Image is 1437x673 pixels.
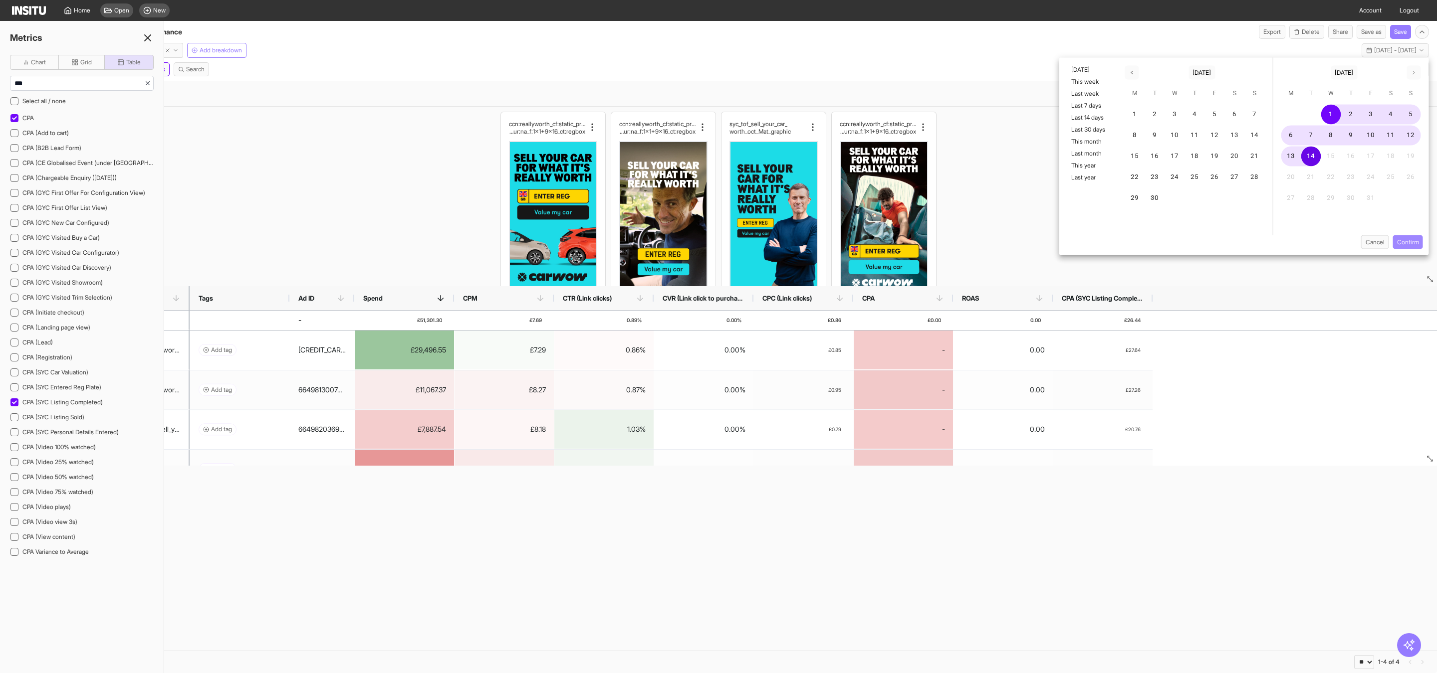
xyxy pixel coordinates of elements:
[22,114,34,122] span: CPA
[298,459,346,479] div: 6649820369241
[554,286,654,310] div: CTR (Link clicks)
[1145,188,1165,208] button: 30
[22,279,103,286] span: CPA (GYC Visited Showroom)
[22,264,111,271] span: CPA (GYC Visited Car Discovery)
[22,174,117,181] span: CPA (Chargeable Enquiry ([DATE]))
[853,286,953,310] div: CPA
[762,294,812,302] span: CPC (Link clicks)
[726,311,741,330] span: 0.00%
[174,62,209,76] button: Search
[22,488,93,496] span: CPA (Video 75% watched)
[619,120,696,128] h2: ccn:reallyworth_cf:static_prs:matt_cta:getquote_ms
[355,370,454,409] div: £11,067.37
[1381,105,1401,125] button: 4
[199,423,237,435] button: Add tag
[1165,147,1185,167] button: 17
[1065,124,1111,136] button: Last 30 days
[298,380,346,400] div: 6649813007441
[954,331,1053,369] div: 0.00
[1145,147,1165,167] button: 16
[22,234,100,242] span: CPA (GYC Visited Buy a Car)
[454,286,554,310] div: CPM
[22,309,84,316] span: CPA (Initiate checkout)
[10,55,59,70] button: Chart
[1125,459,1141,479] span: £32.76
[22,548,89,556] span: CPA Variance to Average
[1225,147,1245,167] button: 20
[1245,147,1265,167] button: 21
[22,473,94,481] span: CPA (Video 50% watched)
[211,425,232,433] span: Add tag
[509,120,585,135] div: ccn:reallyworth_cf:static_prs:none_cta:getquote_msg:value_hk:valuemycar_dur:na_f:1x1+9x16_ct:regbox
[199,344,237,356] button: Add tag
[509,128,585,135] h2: g:value_hk:valuemycar_dur:na_f:1x1+9x16_ct:regbox
[1165,105,1185,125] button: 3
[729,128,791,135] h2: worth_oct_Mat_graphic
[619,120,696,135] div: ccn:reallyworth_cf:static_prs:matt_cta:getquote_msg:value_hk:valuemycar_dur:na_f:1x1+9x16_ct:regbox
[1185,168,1205,187] button: 25
[1382,84,1400,104] span: Saturday
[22,533,75,540] span: CPA (View content)
[199,294,213,302] span: Tags
[114,6,129,14] span: Open
[22,398,103,406] span: CPA (SYC Listing Completed)
[22,174,117,182] span: CPA (Chargeable Enquiry (August 2022))
[554,450,654,489] div: 0.98%
[22,383,101,391] span: CPA (SYC Entered Reg Plate)
[22,443,96,451] span: CPA (Video 100% watched)
[1357,25,1386,39] button: Save as
[840,120,916,128] h2: ccn:reallyworth_cf:static_prs:randomperson_cta:getquot
[1065,112,1111,124] button: Last 14 days
[211,465,232,473] span: Add tag
[854,450,953,489] div: -
[1246,84,1264,104] span: Sunday
[1282,84,1300,104] span: Monday
[22,189,145,196] span: CPA (GYC First Offer For Configuration View)
[22,129,69,137] span: CPA (Add to cart)
[1185,126,1205,146] button: 11
[1289,25,1324,39] button: Delete
[22,398,103,406] span: CPA (SYC Listing Completed)
[22,428,119,436] span: CPA (SYC Personal Details Entered)
[1341,105,1361,125] button: 2
[187,43,246,58] button: Add breakdown
[22,518,77,525] span: CPA (Video view 3s)
[455,331,554,369] div: £7.29
[854,331,953,369] div: -
[22,413,84,421] span: CPA (SYC Listing Sold)
[1205,147,1225,167] button: 19
[1390,25,1411,39] button: Save
[1185,105,1205,125] button: 4
[1030,311,1041,330] span: 0.00
[1374,46,1417,54] span: [DATE] - [DATE]
[854,370,953,409] div: -
[298,311,301,330] div: -
[1361,235,1389,249] button: Cancel
[22,264,111,272] span: CPA (GYC Visited Car Discovery)
[354,286,454,310] div: Spend
[355,410,454,449] div: £7,887.54
[298,419,346,439] div: 6649820369441
[1125,126,1145,146] button: 8
[563,294,612,302] span: CTR (Link clicks)
[1145,168,1165,187] button: 23
[1146,84,1164,104] span: Tuesday
[211,346,232,354] span: Add tag
[1321,126,1341,146] button: 8
[148,43,183,58] button: Ads
[153,6,166,14] span: New
[554,331,654,369] div: 0.86%
[199,384,237,396] button: Add tag
[22,413,84,421] span: CPA (SYC Listing Sold)
[1165,168,1185,187] button: 24
[1065,148,1111,160] button: Last month
[554,410,654,449] div: 1.03%
[1331,66,1357,80] button: [DATE]
[22,204,107,212] span: CPA (GYC First Offer List View)
[22,353,72,361] span: CPA (Registration)
[840,120,916,135] div: ccn:reallyworth_cf:static_prs:randomperson_cta:getquote_msg:value_hk:valuemycar_dur:na_f:1x1+9x16...
[355,331,454,369] div: £29,496.55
